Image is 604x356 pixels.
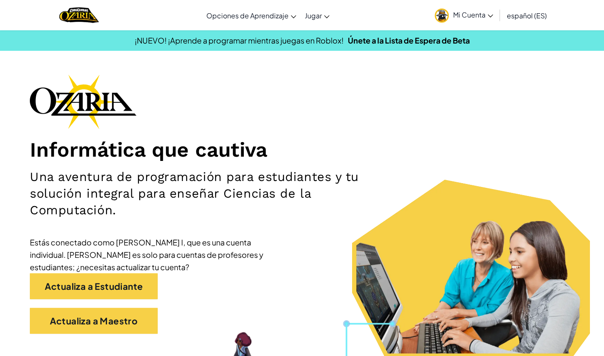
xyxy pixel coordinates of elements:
[30,308,158,334] a: Actualiza a Maestro
[348,35,470,45] a: Únete a la Lista de Espera de Beta
[503,4,551,27] a: español (ES)
[206,11,289,20] span: Opciones de Aprendizaje
[507,11,547,20] span: español (ES)
[59,6,99,24] img: Home
[135,35,344,45] span: ¡NUEVO! ¡Aprende a programar mientras juegas en Roblox!
[453,10,493,19] span: Mi Cuenta
[435,9,449,23] img: avatar
[59,6,99,24] a: Ozaria by CodeCombat logo
[30,236,286,273] div: Estás conectado como [PERSON_NAME] I, que es una cuenta individual. [PERSON_NAME] es solo para cu...
[30,273,158,299] a: Actualiza a Estudiante
[202,4,301,27] a: Opciones de Aprendizaje
[30,169,395,219] h2: Una aventura de programación para estudiantes y tu solución integral para enseñar Ciencias de la ...
[301,4,334,27] a: Jugar
[305,11,322,20] span: Jugar
[431,2,497,29] a: Mi Cuenta
[30,74,136,129] img: Ozaria branding logo
[30,137,574,162] h1: Informática que cautiva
